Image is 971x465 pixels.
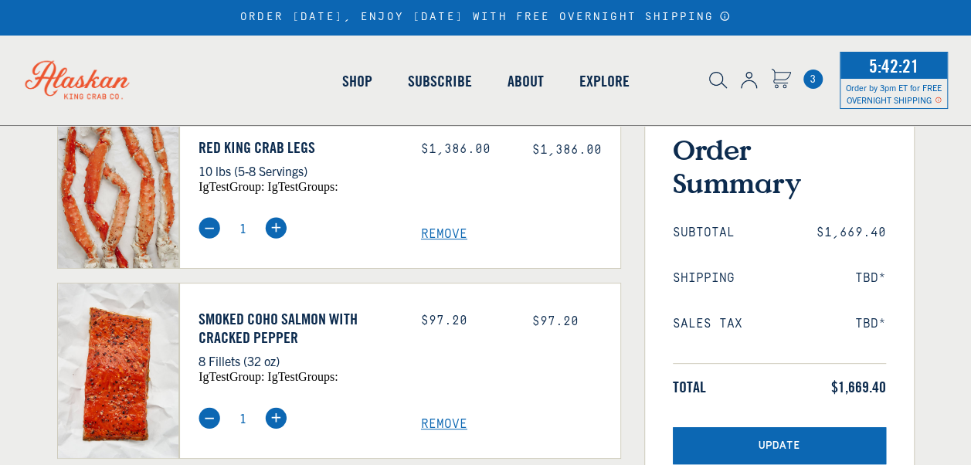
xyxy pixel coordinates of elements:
span: igTestGroup: [199,370,264,383]
span: Order by 3pm ET for FREE OVERNIGHT SHIPPING [846,82,942,105]
span: 5:42:21 [865,50,923,81]
a: Smoked Coho Salmon with Cracked Pepper [199,310,398,347]
span: $1,669.40 [831,378,886,396]
span: Total [673,378,706,396]
a: Remove [421,227,620,242]
span: igTestGroups: [267,180,338,193]
a: Explore [562,37,647,125]
span: Sales Tax [673,317,742,331]
img: plus [265,217,287,239]
span: Shipping [673,271,735,286]
span: 3 [803,70,823,89]
img: Alaskan King Crab Co. logo [8,43,147,116]
a: Subscribe [390,37,490,125]
a: Red King Crab Legs [199,138,398,157]
img: search [709,72,727,89]
div: ORDER [DATE], ENJOY [DATE] WITH FREE OVERNIGHT SHIPPING [240,11,731,24]
a: About [490,37,562,125]
div: $1,386.00 [421,142,509,157]
img: plus [265,407,287,429]
img: minus [199,217,220,239]
p: 8 Fillets (32 oz) [199,351,398,371]
a: Cart [803,70,823,89]
span: $1,386.00 [532,143,602,157]
span: Subtotal [673,226,735,240]
span: Shipping Notice Icon [935,94,942,105]
span: Update [759,440,800,453]
span: $1,669.40 [817,226,886,240]
span: igTestGroups: [267,370,338,383]
img: Smoked Coho Salmon with Cracked Pepper - 8 Fillets (32 oz) [58,283,179,458]
div: $97.20 [421,314,509,328]
button: Update [673,427,886,465]
a: Shop [324,37,390,125]
span: igTestGroup: [199,180,264,193]
h3: Order Summary [673,133,886,199]
img: account [741,72,757,89]
span: $97.20 [532,314,579,328]
a: Remove [421,417,620,432]
a: Cart [771,69,791,91]
a: Announcement Bar Modal [719,11,731,22]
p: 10 lbs (5-8 Servings) [199,161,398,181]
img: Red King Crab Legs - 10 lbs (5-8 Servings) [58,112,179,268]
img: minus [199,407,220,429]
